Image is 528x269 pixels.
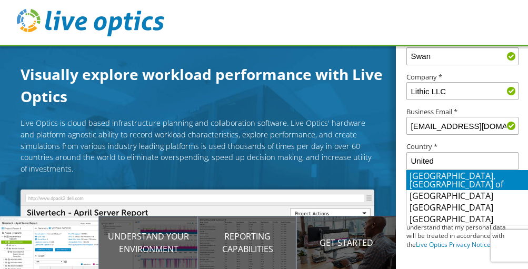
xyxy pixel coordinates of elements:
label: Business Email * [406,108,517,115]
p: Get Started [297,236,396,249]
p: Reporting Capabilities [198,230,297,255]
label: Company * [406,74,517,81]
a: Live Optics Privacy Notice [416,240,491,249]
li: [GEOGRAPHIC_DATA] [406,213,528,225]
li: [GEOGRAPHIC_DATA] [406,202,528,213]
p: Understand your environment [99,230,198,255]
img: live_optics_svg.svg [17,9,164,36]
li: [GEOGRAPHIC_DATA] [406,190,528,202]
p: Live Optics is cloud based infrastructure planning and collaboration software. Live Optics' hardw... [21,117,374,174]
li: [GEOGRAPHIC_DATA], [GEOGRAPHIC_DATA] of [406,170,528,190]
p: By signing up to Live Optics, I understand that my personal data will be treated in accordance wi... [406,214,506,250]
label: Country * [406,143,517,150]
h1: Visually explore workload performance with Live Optics [21,63,386,107]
